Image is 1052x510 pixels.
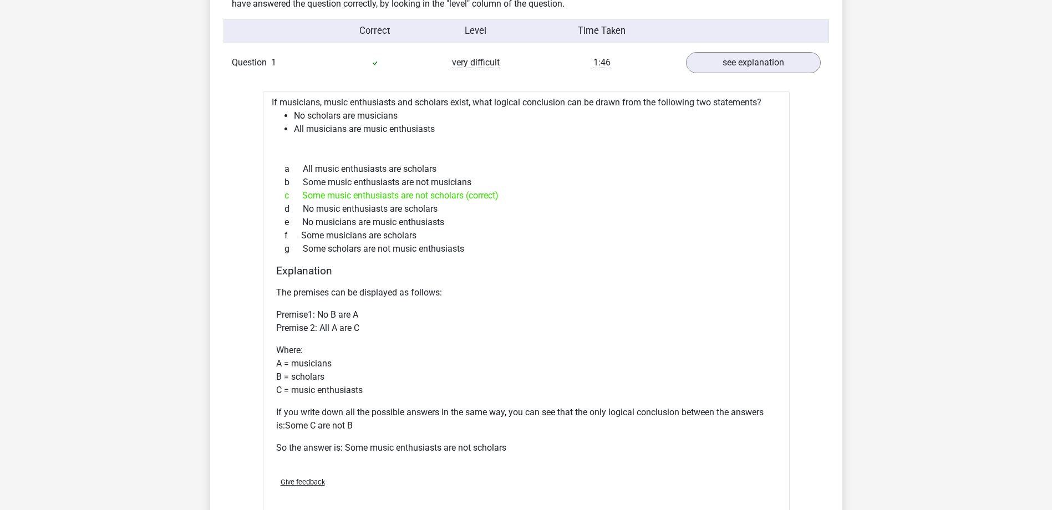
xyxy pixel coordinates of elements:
span: c [284,189,302,202]
div: Some music enthusiasts are not scholars (correct) [276,189,776,202]
span: 1:46 [593,57,611,68]
span: Give feedback [281,478,325,486]
span: d [284,202,303,216]
div: Time Taken [526,24,677,38]
div: Correct [324,24,425,38]
li: All musicians are music enthusiasts [294,123,781,136]
div: Some musicians are scholars [276,229,776,242]
p: Premise1: No B are A Premise 2: All A are C [276,308,776,335]
div: Level [425,24,526,38]
span: f [284,229,301,242]
div: Some music enthusiasts are not musicians [276,176,776,189]
li: No scholars are musicians [294,109,781,123]
span: Question [232,56,271,69]
div: All music enthusiasts are scholars [276,162,776,176]
span: very difficult [452,57,500,68]
span: b [284,176,303,189]
a: see explanation [686,52,821,73]
span: g [284,242,303,256]
span: a [284,162,303,176]
h4: Explanation [276,264,776,277]
div: No musicians are music enthusiasts [276,216,776,229]
div: Some scholars are not music enthusiasts [276,242,776,256]
p: So the answer is: Some music enthusiasts are not scholars [276,441,776,455]
div: No music enthusiasts are scholars [276,202,776,216]
span: e [284,216,302,229]
p: The premises can be displayed as follows: [276,286,776,299]
p: Where: A = musicians B = scholars C = music enthusiasts [276,344,776,397]
p: If you write down all the possible answers in the same way, you can see that the only logical con... [276,406,776,432]
span: 1 [271,57,276,68]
